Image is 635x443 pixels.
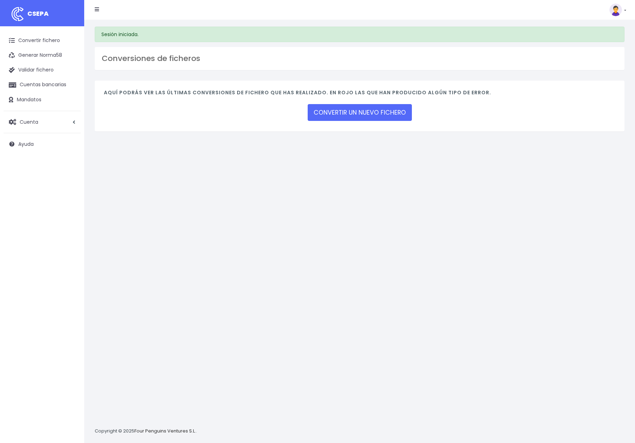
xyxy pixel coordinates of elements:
[95,428,197,435] p: Copyright © 2025 .
[4,77,81,92] a: Cuentas bancarias
[4,115,81,129] a: Cuenta
[4,137,81,151] a: Ayuda
[18,141,34,148] span: Ayuda
[102,54,617,63] h3: Conversiones de ficheros
[609,4,622,16] img: profile
[4,33,81,48] a: Convertir fichero
[95,27,624,42] div: Sesión iniciada.
[104,90,615,99] h4: Aquí podrás ver las últimas conversiones de fichero que has realizado. En rojo las que han produc...
[134,428,196,434] a: Four Penguins Ventures S.L.
[308,104,412,121] a: CONVERTIR UN NUEVO FICHERO
[4,48,81,63] a: Generar Norma58
[27,9,49,18] span: CSEPA
[4,63,81,77] a: Validar fichero
[20,118,38,125] span: Cuenta
[9,5,26,23] img: logo
[4,93,81,107] a: Mandatos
